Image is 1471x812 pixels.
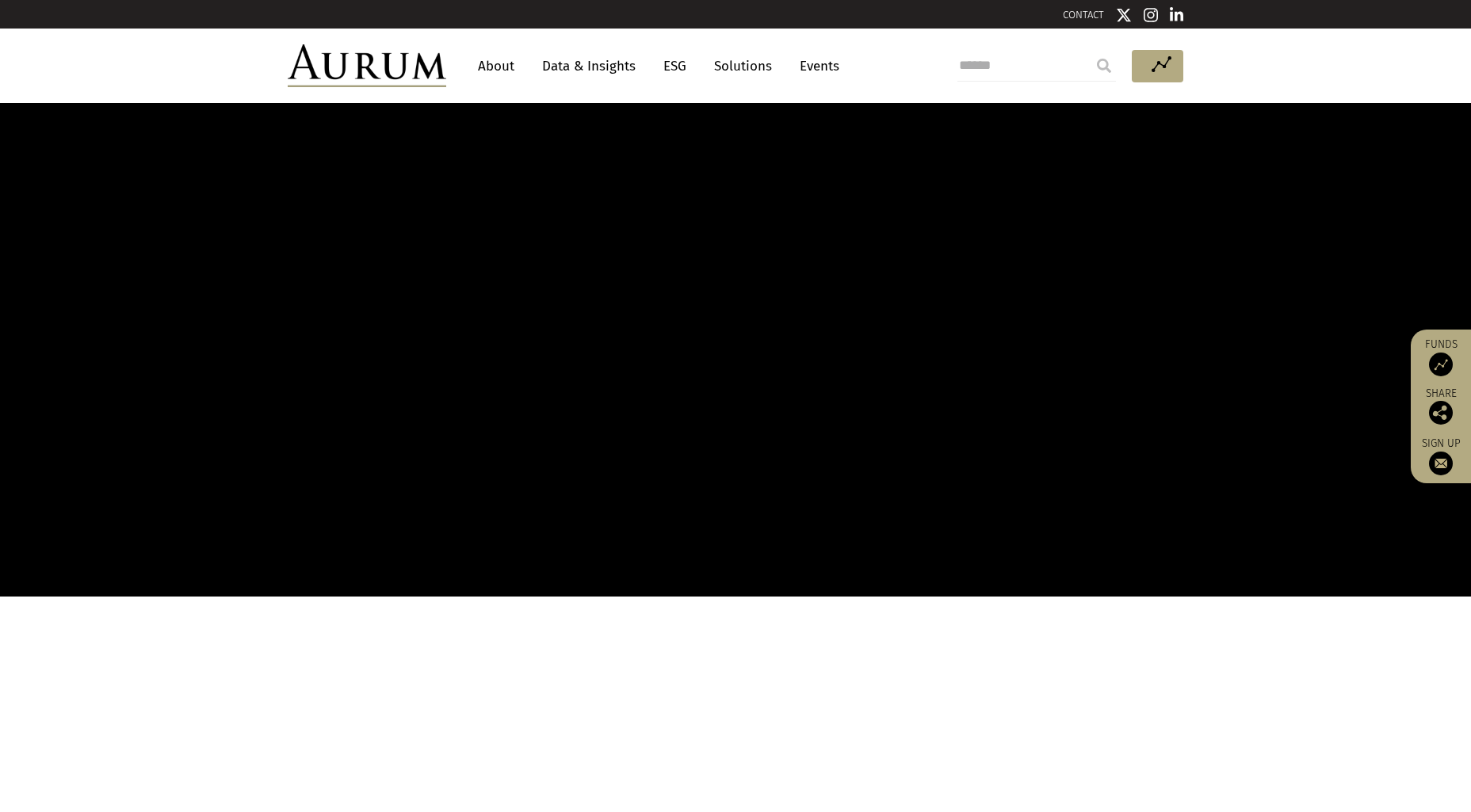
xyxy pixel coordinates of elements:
a: Sign up [1419,436,1463,475]
img: Aurum [288,44,446,87]
img: Share this post [1429,401,1453,425]
img: Access Funds [1429,353,1453,376]
input: Submit [1088,50,1120,82]
a: ESG [655,51,694,81]
img: Twitter icon [1116,7,1132,23]
img: Sign up to our newsletter [1429,452,1453,475]
img: Linkedin icon [1170,7,1184,23]
a: Funds [1419,337,1463,376]
img: Instagram icon [1144,7,1158,23]
a: About [470,51,522,81]
a: Data & Insights [534,51,644,81]
a: Events [792,51,839,81]
div: Share [1419,388,1463,425]
a: CONTACT [1063,9,1104,21]
a: Solutions [706,51,780,81]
